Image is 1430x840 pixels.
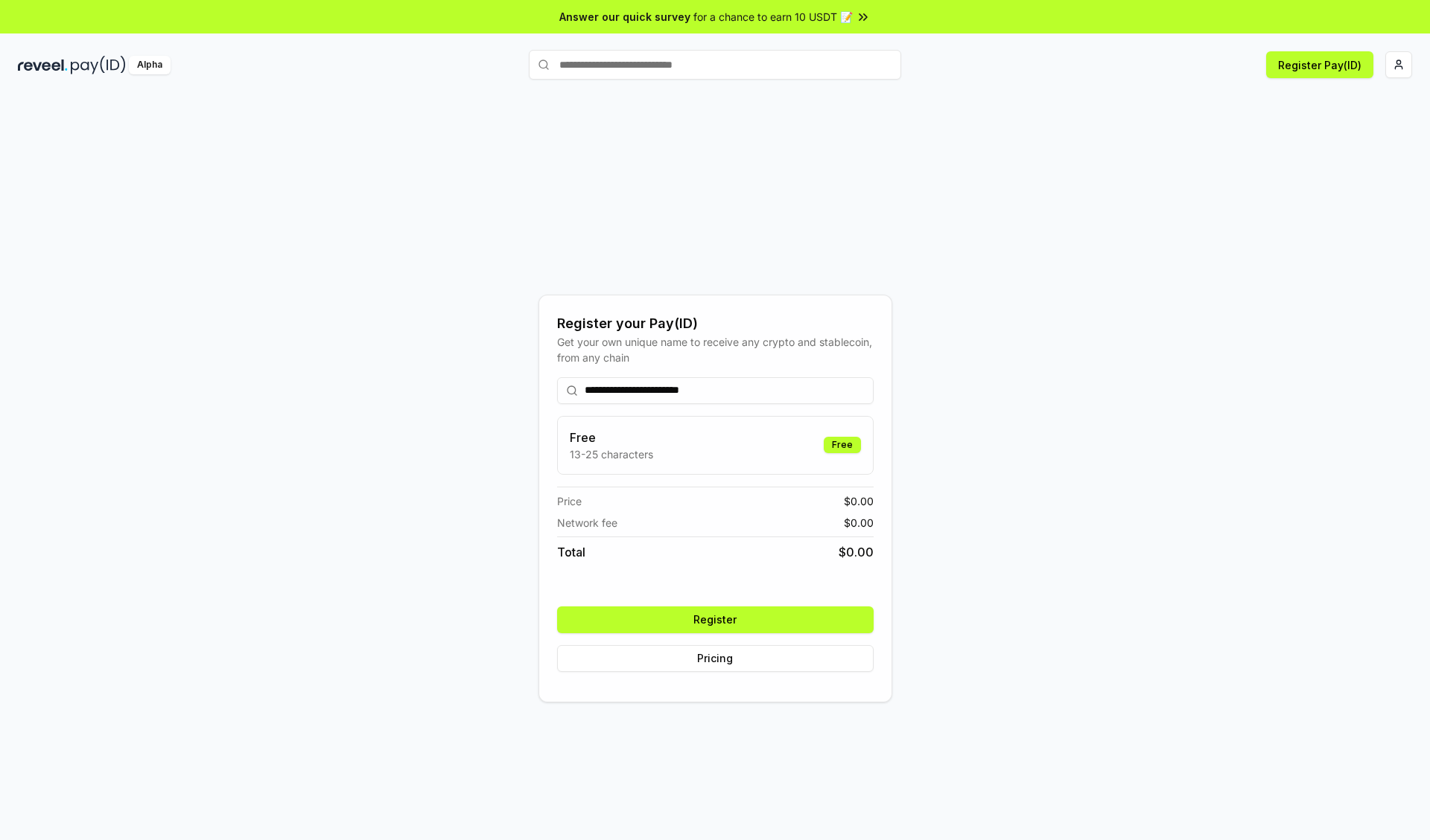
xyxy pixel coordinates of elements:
[570,446,653,462] p: 13-25 characters
[559,9,690,25] span: Answer our quick survey
[557,515,617,530] span: Network fee
[824,437,861,453] div: Free
[557,334,874,365] div: Get your own unique name to receive any crypto and stablecoin, from any chain
[839,543,874,561] span: $ 0.00
[557,645,874,672] button: Pricing
[557,543,585,561] span: Total
[71,56,126,74] img: pay_id
[557,493,582,509] span: Price
[557,606,874,633] button: Register
[129,56,171,74] div: Alpha
[570,429,653,446] h3: Free
[557,313,874,334] div: Register your Pay(ID)
[844,493,874,509] span: $ 0.00
[693,9,853,25] span: for a chance to earn 10 USDT 📝
[18,56,68,74] img: reveel_dark
[1266,51,1373,78] button: Register Pay(ID)
[844,515,874,530] span: $ 0.00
